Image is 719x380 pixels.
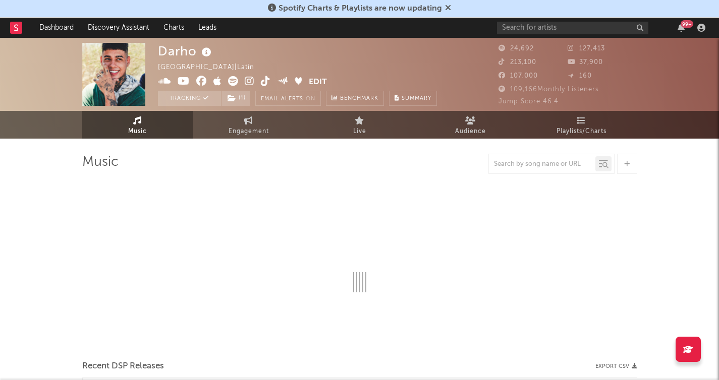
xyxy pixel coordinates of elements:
span: 160 [568,73,592,79]
a: Playlists/Charts [526,111,637,139]
a: Audience [415,111,526,139]
button: Email AlertsOn [255,91,321,106]
button: 99+ [678,24,685,32]
span: Benchmark [340,93,378,105]
a: Live [304,111,415,139]
span: Audience [455,125,486,138]
button: Edit [309,76,327,89]
div: [GEOGRAPHIC_DATA] | Latin [158,61,266,74]
span: 127,413 [568,45,605,52]
div: 99 + [681,20,693,28]
button: (1) [222,91,250,106]
button: Summary [389,91,437,106]
span: Music [128,125,147,138]
span: ( 1 ) [221,91,251,106]
button: Export CSV [595,363,637,369]
em: On [306,96,315,102]
button: Tracking [158,91,221,106]
a: Engagement [193,111,304,139]
a: Discovery Assistant [81,18,156,38]
span: Playlists/Charts [557,125,606,138]
span: Dismiss [445,5,451,13]
div: Darho [158,43,214,59]
span: 37,900 [568,59,603,66]
span: Recent DSP Releases [82,360,164,372]
span: Live [353,125,366,138]
input: Search by song name or URL [489,160,595,168]
span: 213,100 [499,59,536,66]
a: Benchmark [326,91,384,106]
span: 107,000 [499,73,538,79]
a: Dashboard [32,18,81,38]
span: 109,166 Monthly Listeners [499,86,599,93]
span: Summary [402,96,431,101]
a: Charts [156,18,191,38]
a: Leads [191,18,224,38]
span: Spotify Charts & Playlists are now updating [279,5,442,13]
a: Music [82,111,193,139]
span: 24,692 [499,45,534,52]
span: Jump Score: 46.4 [499,98,559,105]
span: Engagement [229,125,269,138]
input: Search for artists [497,22,648,34]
